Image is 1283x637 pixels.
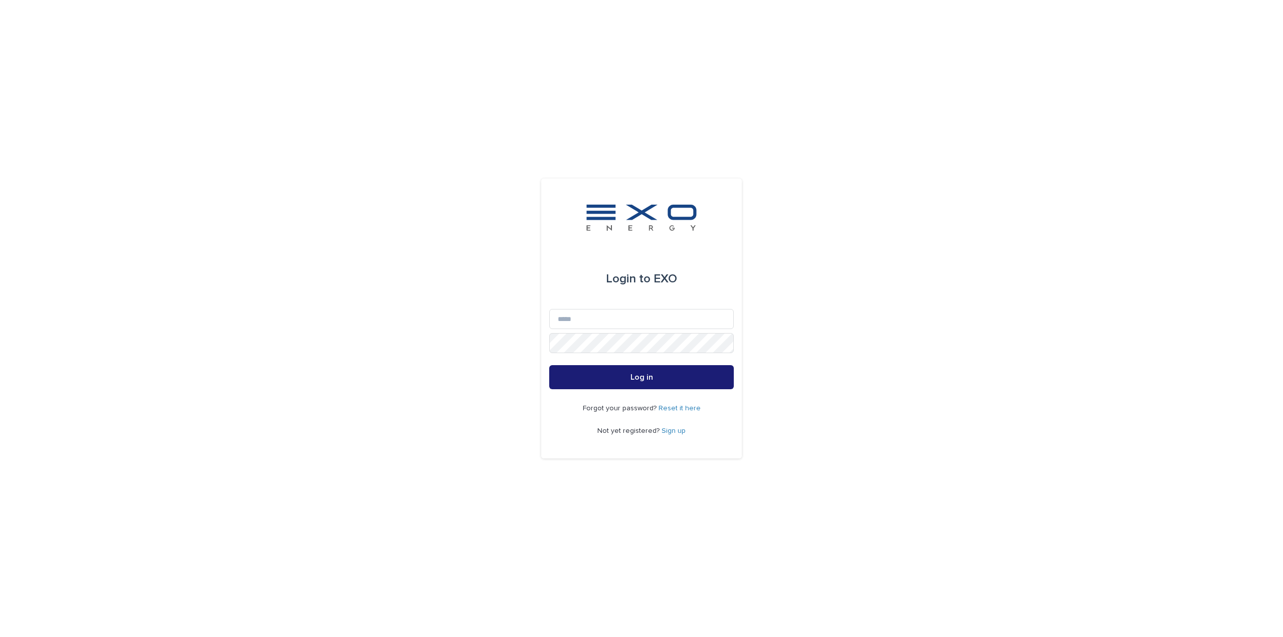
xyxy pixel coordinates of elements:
[659,405,701,412] a: Reset it here
[630,373,653,381] span: Log in
[584,203,699,233] img: FKS5r6ZBThi8E5hshIGi
[606,265,677,293] div: EXO
[583,405,659,412] span: Forgot your password?
[549,365,734,389] button: Log in
[662,427,686,434] a: Sign up
[597,427,662,434] span: Not yet registered?
[606,273,651,285] span: Login to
